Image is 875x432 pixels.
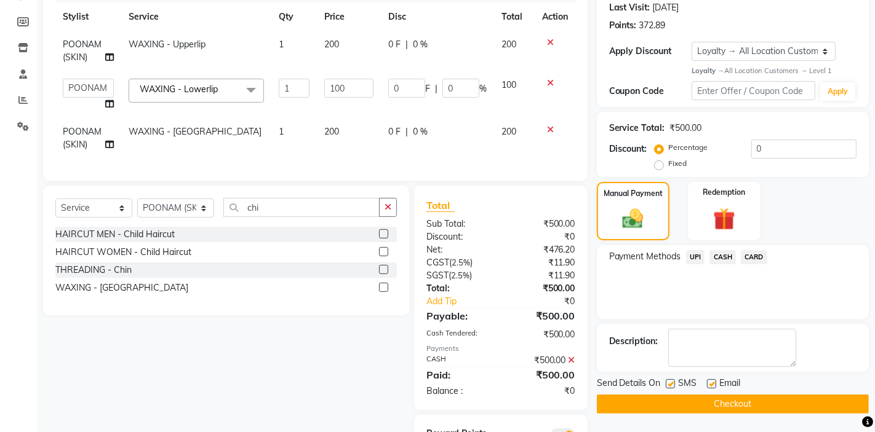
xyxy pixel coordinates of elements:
div: Paid: [417,367,501,382]
div: Net: [417,243,501,256]
div: ₹500.00 [501,354,585,367]
strong: Loyalty → [692,66,724,75]
span: 200 [324,39,339,50]
span: POONAM (SKIN) [63,126,102,150]
div: ₹500.00 [501,328,585,341]
span: WAXING - Lowerlip [140,84,218,95]
th: Price [317,3,381,31]
span: CGST [426,257,449,268]
div: Points: [609,19,637,32]
th: Qty [271,3,317,31]
span: | [435,82,437,95]
div: Sub Total: [417,218,501,230]
span: | [406,125,408,138]
span: 0 % [413,125,428,138]
div: [DATE] [653,1,679,14]
span: Email [720,377,741,392]
input: Enter Offer / Coupon Code [692,81,815,100]
div: Payable: [417,308,501,323]
span: SGST [426,270,449,281]
div: Cash Tendered: [417,328,501,341]
span: % [479,82,487,95]
span: 100 [501,79,516,90]
div: Apply Discount [609,45,692,58]
label: Percentage [669,142,708,153]
span: 200 [501,126,516,137]
div: ₹476.20 [501,243,585,256]
div: ₹0 [514,295,584,308]
div: ₹500.00 [501,308,585,323]
span: F [425,82,430,95]
th: Stylist [55,3,121,31]
div: HAIRCUT MEN - Child Haircut [55,228,175,241]
span: Payment Methods [609,250,681,263]
span: POONAM (SKIN) [63,39,102,63]
th: Disc [381,3,494,31]
label: Fixed [669,158,687,169]
div: Description: [609,335,658,348]
div: ₹11.90 [501,256,585,269]
div: ( ) [417,256,501,269]
span: | [406,38,408,51]
div: Last Visit: [609,1,650,14]
span: Send Details On [597,377,661,392]
div: 372.89 [639,19,666,32]
div: Coupon Code [609,85,692,98]
div: ₹0 [501,230,585,243]
span: Total [426,199,455,212]
span: WAXING - [GEOGRAPHIC_DATA] [129,126,262,137]
span: CARD [741,250,767,264]
div: Discount: [417,230,501,243]
div: Payments [426,344,575,354]
button: Checkout [597,395,869,414]
div: ( ) [417,269,501,282]
label: Manual Payment [604,188,663,199]
th: Service [121,3,271,31]
div: ₹500.00 [501,282,585,295]
span: 1 [279,39,284,50]
div: Service Total: [609,122,665,135]
span: 0 % [413,38,428,51]
span: 0 F [388,125,401,138]
div: ₹11.90 [501,269,585,282]
div: CASH [417,354,501,367]
span: WAXING - Upperlip [129,39,206,50]
div: ₹0 [501,385,585,398]
div: Balance : [417,385,501,398]
span: 1 [279,126,284,137]
span: 200 [501,39,516,50]
div: ₹500.00 [501,218,585,230]
span: 2.5% [451,270,469,280]
div: WAXING - [GEOGRAPHIC_DATA] [55,281,188,294]
input: Search or Scan [223,198,380,217]
div: Total: [417,282,501,295]
div: All Location Customers → Level 1 [692,66,857,76]
a: Add Tip [417,295,515,308]
a: x [218,84,223,95]
div: ₹500.00 [501,367,585,382]
span: CASH [709,250,736,264]
span: 0 F [388,38,401,51]
div: THREADING - Chin [55,264,132,277]
th: Total [494,3,534,31]
span: 200 [324,126,339,137]
img: _gift.svg [706,205,743,233]
div: Discount: [609,143,647,155]
button: Apply [820,82,855,101]
span: SMS [679,377,697,392]
img: _cash.svg [616,206,650,230]
div: ₹500.00 [670,122,702,135]
span: UPI [686,250,705,264]
th: Action [535,3,575,31]
div: HAIRCUT WOMEN - Child Haircut [55,246,191,259]
label: Redemption [703,187,745,198]
span: 2.5% [452,257,470,267]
